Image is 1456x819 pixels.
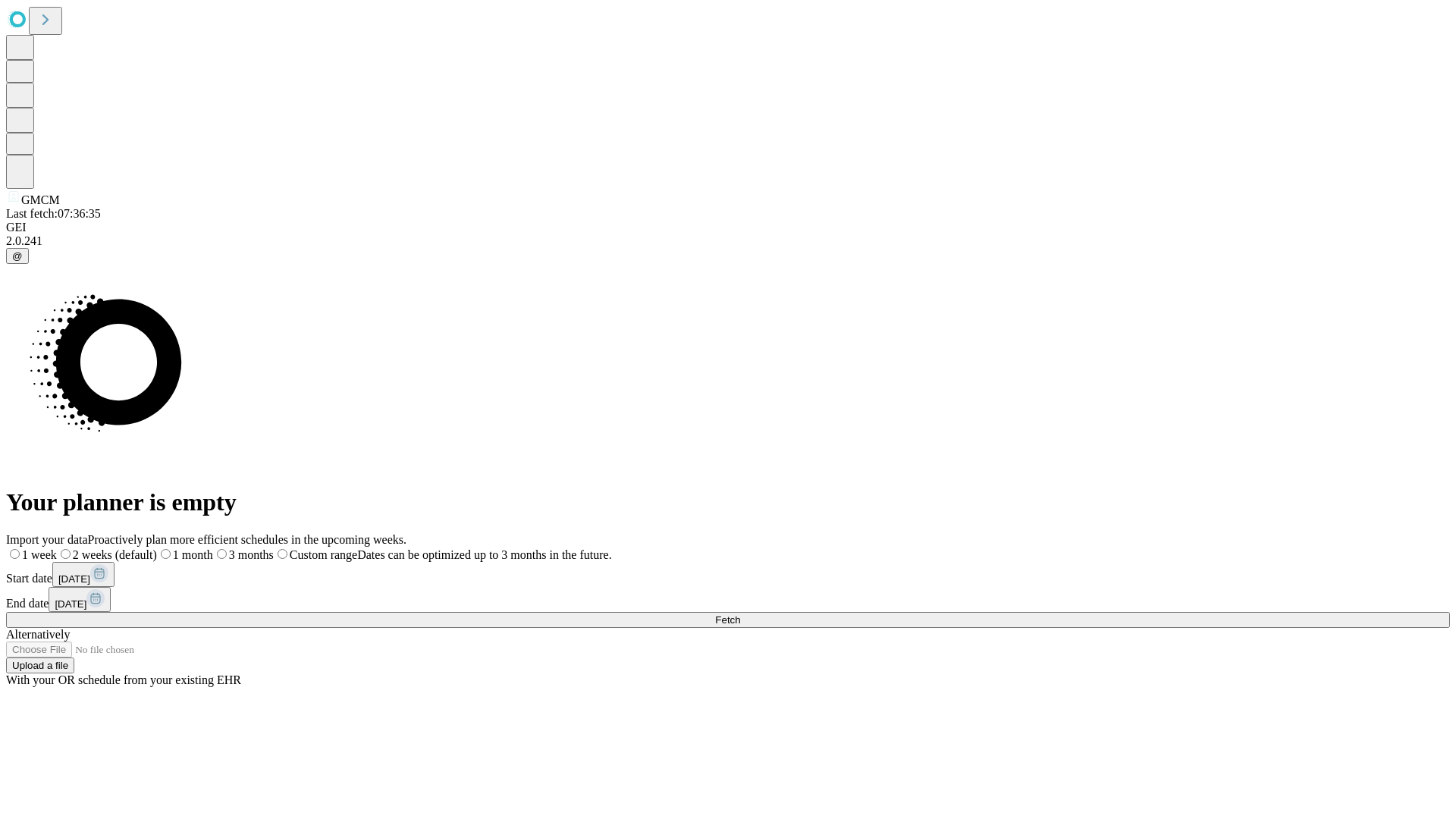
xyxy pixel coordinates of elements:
[88,533,406,546] span: Proactively plan more efficient schedules in the upcoming weeks.
[6,628,70,641] span: Alternatively
[49,587,111,612] button: [DATE]
[61,549,71,559] input: 2 weeks (default)
[229,548,274,561] span: 3 months
[6,562,1450,587] div: Start date
[6,657,74,673] button: Upload a file
[6,533,88,546] span: Import your data
[161,549,171,559] input: 1 month
[6,488,1450,516] h1: Your planner is empty
[6,221,1450,234] div: GEI
[6,673,241,686] span: With your OR schedule from your existing EHR
[73,548,157,561] span: 2 weeks (default)
[12,250,23,262] span: @
[10,549,20,559] input: 1 week
[6,234,1450,248] div: 2.0.241
[6,207,101,220] span: Last fetch: 07:36:35
[52,562,115,587] button: [DATE]
[22,548,57,561] span: 1 week
[58,573,90,585] span: [DATE]
[357,548,611,561] span: Dates can be optimized up to 3 months in the future.
[6,248,29,264] button: @
[715,614,740,626] span: Fetch
[173,548,213,561] span: 1 month
[6,612,1450,628] button: Fetch
[55,598,86,610] span: [DATE]
[21,193,60,206] span: GMCM
[6,587,1450,612] div: End date
[290,548,357,561] span: Custom range
[278,549,287,559] input: Custom rangeDates can be optimized up to 3 months in the future.
[217,549,227,559] input: 3 months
